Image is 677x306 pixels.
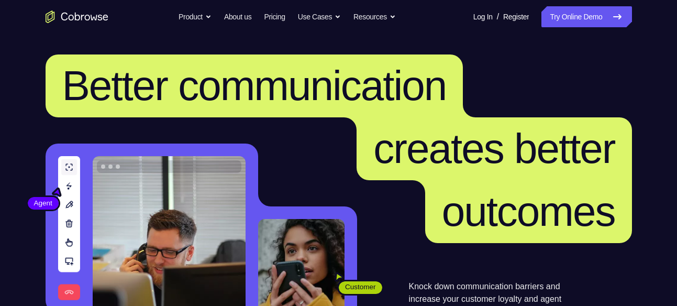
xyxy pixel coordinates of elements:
[62,62,447,109] span: Better communication
[497,10,499,23] span: /
[179,6,212,27] button: Product
[264,6,285,27] a: Pricing
[473,6,493,27] a: Log In
[503,6,529,27] a: Register
[541,6,631,27] a: Try Online Demo
[298,6,341,27] button: Use Cases
[373,125,615,172] span: creates better
[442,188,615,235] span: outcomes
[46,10,108,23] a: Go to the home page
[353,6,396,27] button: Resources
[224,6,251,27] a: About us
